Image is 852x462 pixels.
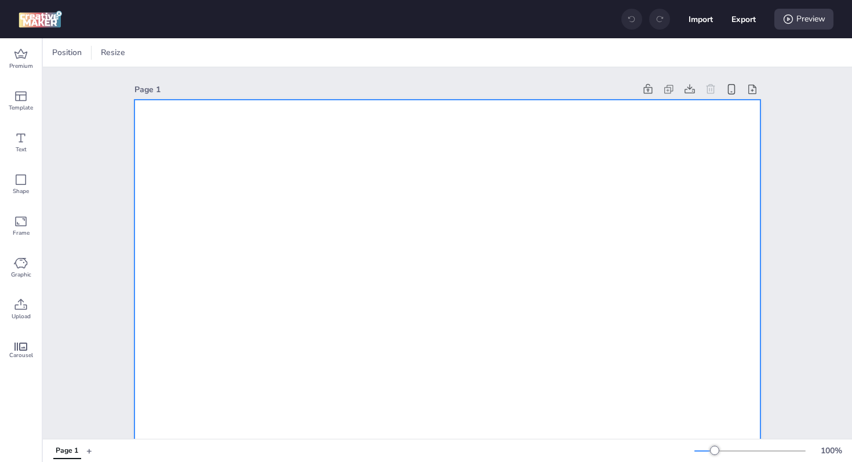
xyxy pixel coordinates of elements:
span: Carousel [9,351,33,360]
span: Upload [12,312,31,321]
span: Shape [13,187,29,196]
div: Page 1 [56,446,78,456]
div: Tabs [48,441,86,461]
span: Frame [13,228,30,238]
button: + [86,441,92,461]
img: logo Creative Maker [19,10,62,28]
div: 100 % [817,445,845,457]
div: Preview [774,9,833,30]
span: Premium [9,61,33,71]
span: Graphic [11,270,31,279]
span: Text [16,145,27,154]
div: Page 1 [134,83,635,96]
span: Position [50,46,84,59]
span: Resize [99,46,128,59]
button: Import [689,7,713,31]
span: Template [9,103,33,112]
button: Export [731,7,756,31]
